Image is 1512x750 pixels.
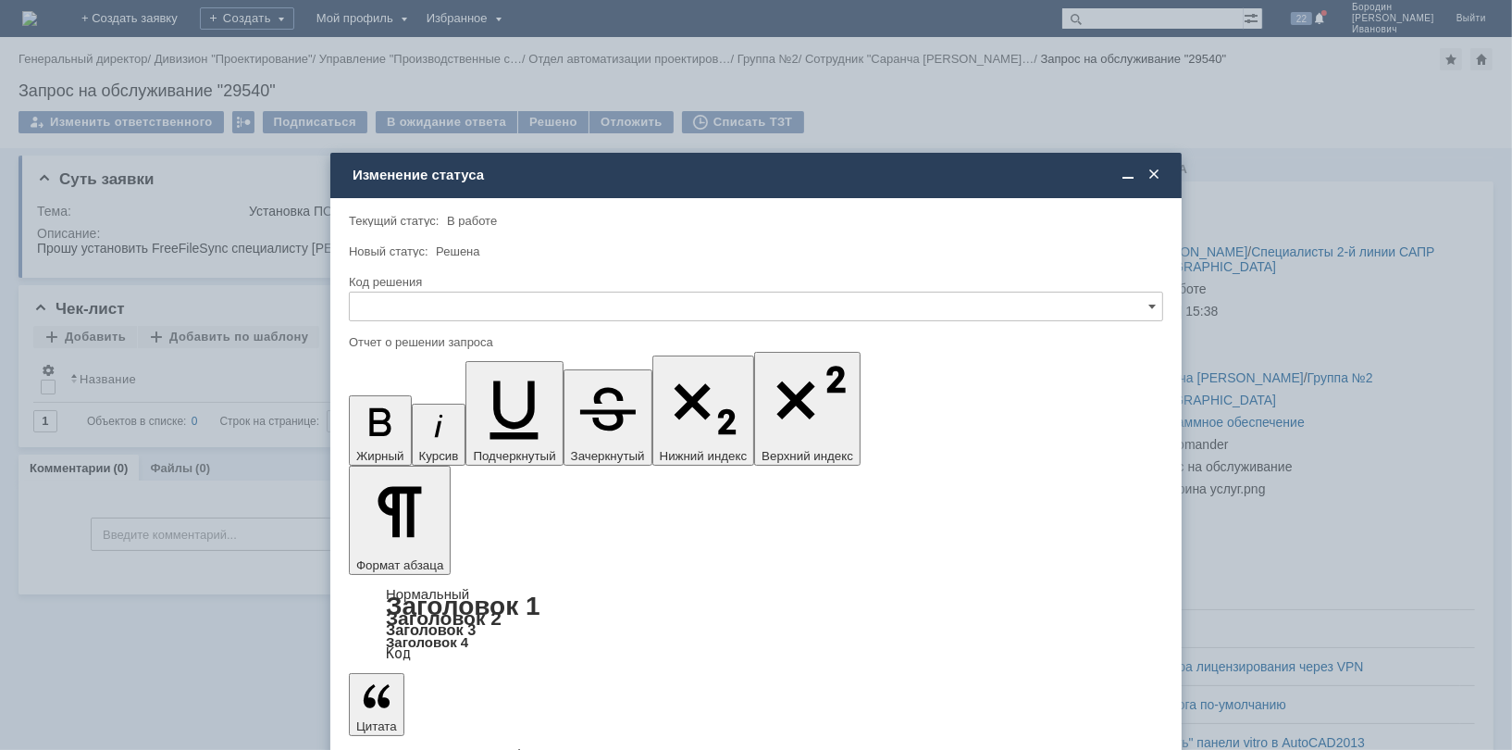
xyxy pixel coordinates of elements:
[564,369,652,466] button: Зачеркнутый
[356,719,397,733] span: Цитата
[447,214,497,228] span: В работе
[386,634,468,650] a: Заголовок 4
[571,449,645,463] span: Зачеркнутый
[349,395,412,466] button: Жирный
[1119,167,1137,183] span: Свернуть (Ctrl + M)
[349,276,1159,288] div: Код решения
[356,449,404,463] span: Жирный
[754,352,861,466] button: Верхний индекс
[349,244,428,258] label: Новый статус:
[412,404,466,466] button: Курсив
[386,621,476,638] a: Заголовок 3
[419,449,459,463] span: Курсив
[349,588,1163,660] div: Формат абзаца
[652,356,755,466] button: Нижний индекс
[660,449,748,463] span: Нижний индекс
[465,361,563,466] button: Подчеркнутый
[386,586,469,602] a: Нормальный
[349,466,451,575] button: Формат абзаца
[349,336,1159,348] div: Отчет о решении запроса
[349,214,439,228] label: Текущий статус:
[386,592,540,620] a: Заголовок 1
[386,645,411,662] a: Код
[356,558,443,572] span: Формат абзаца
[473,449,555,463] span: Подчеркнутый
[386,607,502,629] a: Заголовок 2
[349,673,404,736] button: Цитата
[1145,167,1163,183] span: Закрыть
[436,244,479,258] span: Решена
[762,449,853,463] span: Верхний индекс
[353,167,1163,183] div: Изменение статуса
